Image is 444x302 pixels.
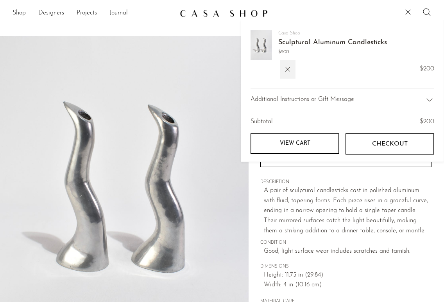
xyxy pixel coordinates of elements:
[278,39,387,46] a: Sculptural Aluminum Candlesticks
[251,88,434,111] div: Additional Instructions or Gift Message
[260,179,431,186] span: DESCRIPTION
[77,8,97,18] a: Projects
[251,95,354,105] span: Additional Instructions or Gift Message
[13,7,174,20] ul: NEW HEADER MENU
[372,140,408,148] span: Checkout
[264,186,431,236] p: A pair of sculptural candlesticks cast in polished aluminum with fluid, tapering forms. Each piec...
[278,49,387,56] span: $200
[278,31,300,36] a: Casa Shop
[260,263,431,270] span: DIMENSIONS
[13,8,26,18] a: Shop
[13,7,174,20] nav: Desktop navigation
[251,117,273,127] span: Subtotal
[109,8,128,18] a: Journal
[420,64,434,74] span: $200
[38,8,64,18] a: Designers
[264,246,431,257] span: Good; light surface wear includes scratches and tarnish.
[264,280,431,290] span: Width: 4 in (10.16 cm)
[251,30,272,60] img: Sculptural Aluminum Candlesticks
[260,239,431,246] span: CONDITION
[251,133,339,154] a: View cart
[264,270,431,280] span: Height: 11.75 in (29.84)
[420,119,434,125] span: $200
[346,133,434,155] button: Checkout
